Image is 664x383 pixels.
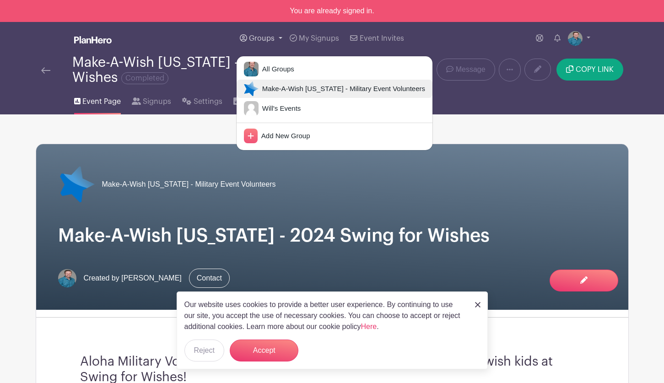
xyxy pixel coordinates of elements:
[259,103,301,114] span: Will's Events
[556,59,623,81] button: COPY LINK
[82,96,121,107] span: Event Page
[259,84,425,94] span: Make-A-Wish [US_STATE] - Military Event Volunteers
[237,99,432,118] a: Will's Events
[568,31,583,46] img: will_phelps-312x214.jpg
[74,85,121,114] a: Event Page
[58,269,76,287] img: will_phelps-312x214.jpg
[361,323,377,330] a: Here
[244,101,259,116] img: default-ce2991bfa6775e67f084385cd625a349d9dcbb7a52a09fb2fda1e96e2d18dcdb.png
[346,22,407,55] a: Event Invites
[132,85,171,114] a: Signups
[184,299,465,332] p: Our website uses cookies to provide a better user experience. By continuing to use our site, you ...
[299,35,339,42] span: My Signups
[41,67,50,74] img: back-arrow-29a5d9b10d5bd6ae65dc969a981735edf675c4d7a1fe02e03b50dbd4ba3cdb55.svg
[84,273,182,284] span: Created by [PERSON_NAME]
[182,85,222,114] a: Settings
[102,179,276,190] span: Make-A-Wish [US_STATE] - Military Event Volunteers
[74,36,112,43] img: logo_white-6c42ec7e38ccf1d336a20a19083b03d10ae64f83f12c07503d8b9e83406b4c7d.svg
[121,72,168,84] span: Completed
[258,131,310,141] span: Add New Group
[236,56,433,151] div: Groups
[437,59,495,81] a: Message
[475,302,480,307] img: close_button-5f87c8562297e5c2d7936805f587ecaba9071eb48480494691a3f1689db116b3.svg
[244,81,259,96] img: 18-blue-star-png-image.png
[456,64,486,75] span: Message
[237,127,432,145] a: Add New Group
[58,166,95,203] img: 18-blue-star-png-image.png
[576,66,614,73] span: COPY LINK
[194,96,222,107] span: Settings
[184,340,224,361] button: Reject
[244,62,259,76] img: will_phelps-312x214.jpg
[237,80,432,98] a: Make-A-Wish [US_STATE] - Military Event Volunteers
[230,340,298,361] button: Accept
[237,60,432,78] a: All Groups
[143,96,171,107] span: Signups
[259,64,294,75] span: All Groups
[360,35,404,42] span: Event Invites
[236,22,286,55] a: Groups
[233,85,280,114] a: Downloads
[249,35,275,42] span: Groups
[72,55,369,85] div: Make-A-Wish [US_STATE] - 2024 Swing for Wishes
[286,22,343,55] a: My Signups
[58,225,606,247] h1: Make-A-Wish [US_STATE] - 2024 Swing for Wishes
[189,269,230,288] a: Contact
